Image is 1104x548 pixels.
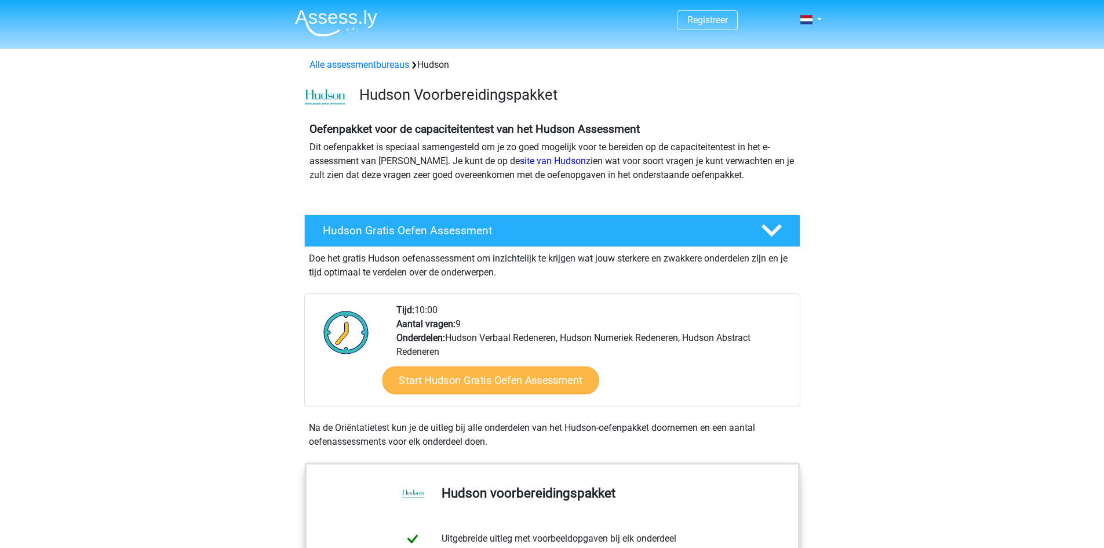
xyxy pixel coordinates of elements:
div: 10:00 9 Hudson Verbaal Redeneren, Hudson Numeriek Redeneren, Hudson Abstract Redeneren [388,303,799,407]
div: Hudson [305,58,800,72]
h4: Hudson Gratis Oefen Assessment [323,224,742,237]
div: Doe het gratis Hudson oefenassessment om inzichtelijk te krijgen wat jouw sterkere en zwakkere on... [304,247,800,280]
a: Start Hudson Gratis Oefen Assessment [382,366,599,394]
img: Klok [317,303,376,361]
b: Oefenpakket voor de capaciteitentest van het Hudson Assessment [309,122,640,136]
b: Aantal vragen: [396,318,456,329]
div: Na de Oriëntatietest kun je de uitleg bij alle onderdelen van het Hudson-oefenpakket doornemen en... [304,421,800,449]
a: Registreer [687,14,728,26]
p: Dit oefenpakket is speciaal samengesteld om je zo goed mogelijk voor te bereiden op de capaciteit... [309,140,795,182]
b: Onderdelen: [396,332,445,343]
a: Alle assessmentbureaus [309,59,409,70]
img: cefd0e47479f4eb8e8c001c0d358d5812e054fa8.png [305,89,346,106]
img: Assessly [295,9,377,37]
a: site van Hudson [520,155,586,166]
h3: Hudson Voorbereidingspakket [359,86,791,104]
b: Tijd: [396,304,414,315]
a: Hudson Gratis Oefen Assessment [300,215,805,247]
